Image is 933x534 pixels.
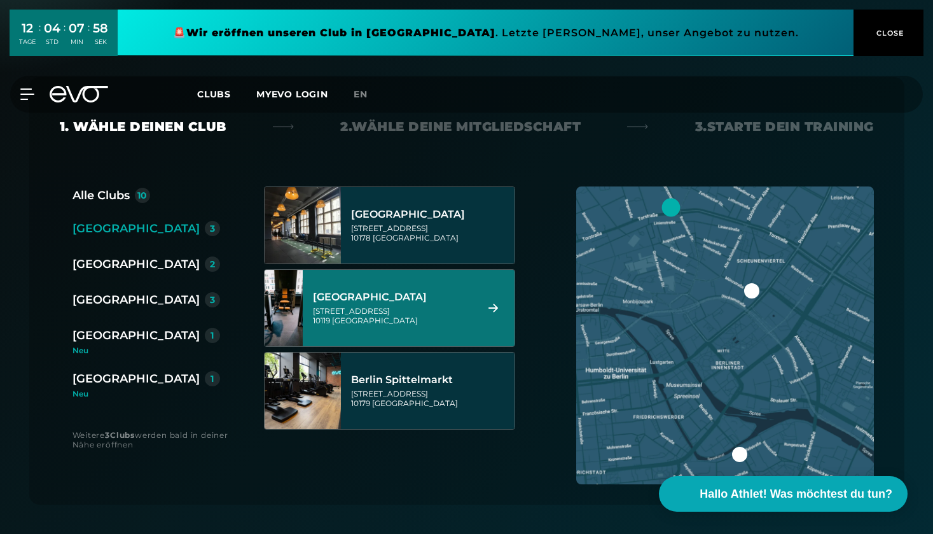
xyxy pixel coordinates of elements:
[69,19,85,38] div: 07
[73,430,238,449] div: Weitere werden bald in deiner Nähe eröffnen
[340,118,581,136] div: 2. Wähle deine Mitgliedschaft
[197,88,256,100] a: Clubs
[265,187,341,263] img: Berlin Alexanderplatz
[210,260,215,269] div: 2
[354,88,368,100] span: en
[256,88,328,100] a: MYEVO LOGIN
[73,255,200,273] div: [GEOGRAPHIC_DATA]
[351,389,511,408] div: [STREET_ADDRESS] 10179 [GEOGRAPHIC_DATA]
[211,331,214,340] div: 1
[73,390,220,398] div: Neu
[93,38,108,46] div: SEK
[69,38,85,46] div: MIN
[354,87,383,102] a: en
[137,191,147,200] div: 10
[73,186,130,204] div: Alle Clubs
[351,208,511,221] div: [GEOGRAPHIC_DATA]
[19,38,36,46] div: TAGE
[700,486,892,503] span: Hallo Athlet! Was möchtest du tun?
[44,19,60,38] div: 04
[105,430,110,440] strong: 3
[659,476,908,512] button: Hallo Athlet! Was möchtest du tun?
[64,20,66,54] div: :
[576,186,874,484] img: map
[73,327,200,344] div: [GEOGRAPHIC_DATA]
[19,19,36,38] div: 12
[88,20,90,54] div: :
[695,118,874,136] div: 3. Starte dein Training
[313,306,473,325] div: [STREET_ADDRESS] 10119 [GEOGRAPHIC_DATA]
[210,295,215,304] div: 3
[873,27,904,39] span: CLOSE
[245,270,322,346] img: Berlin Rosenthaler Platz
[44,38,60,46] div: STD
[197,88,231,100] span: Clubs
[110,430,135,440] strong: Clubs
[73,370,200,388] div: [GEOGRAPHIC_DATA]
[211,374,214,383] div: 1
[73,291,200,309] div: [GEOGRAPHIC_DATA]
[313,291,473,304] div: [GEOGRAPHIC_DATA]
[265,353,341,429] img: Berlin Spittelmarkt
[73,220,200,237] div: [GEOGRAPHIC_DATA]
[351,374,511,386] div: Berlin Spittelmarkt
[351,223,511,242] div: [STREET_ADDRESS] 10178 [GEOGRAPHIC_DATA]
[854,10,923,56] button: CLOSE
[60,118,226,136] div: 1. Wähle deinen Club
[39,20,41,54] div: :
[73,347,230,355] div: Neu
[93,19,108,38] div: 58
[210,224,215,233] div: 3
